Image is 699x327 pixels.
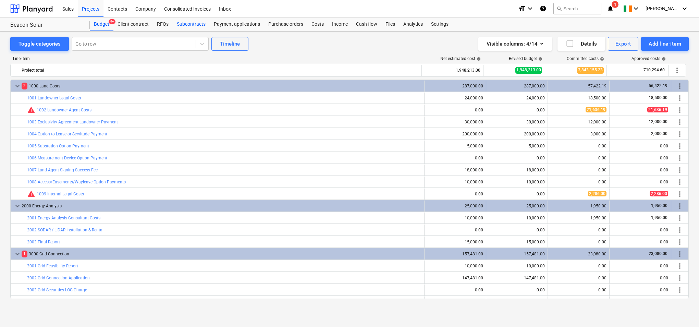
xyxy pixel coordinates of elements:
[676,238,684,246] span: More actions
[427,84,483,88] div: 287,000.00
[489,276,545,280] div: 147,481.00
[612,240,668,244] div: 0.00
[27,190,35,198] span: Committed costs exceed revised budget
[425,65,480,76] div: 1,948,213.00
[676,214,684,222] span: More actions
[27,180,126,184] a: 1008 Access/Easements/Wayleave Option Payments
[551,144,606,148] div: 0.00
[10,22,82,29] div: Beacon Solar
[650,203,668,208] span: 1,950.00
[556,6,562,11] span: search
[10,37,69,51] button: Toggle categories
[551,288,606,292] div: 0.00
[612,1,618,8] span: 1
[680,4,689,13] i: keyboard_arrow_down
[676,106,684,114] span: More actions
[643,67,665,73] span: 710,294.60
[676,226,684,234] span: More actions
[537,57,542,61] span: help
[489,84,545,88] div: 287,000.00
[113,17,153,31] a: Client contract
[646,6,680,11] span: [PERSON_NAME]
[577,67,604,73] span: 3,843,155.23
[632,4,640,13] i: keyboard_arrow_down
[489,156,545,160] div: 0.00
[427,168,483,172] div: 18,000.00
[551,240,606,244] div: 0.00
[648,95,668,100] span: 18,500.00
[551,180,606,184] div: 0.00
[22,249,421,259] div: 3000 Grid Connection
[427,96,483,100] div: 24,000.00
[220,39,240,48] div: Timeline
[551,156,606,160] div: 0.00
[427,180,483,184] div: 10,000.00
[612,228,668,232] div: 0.00
[551,96,606,100] div: 18,500.00
[567,56,604,61] div: Committed costs
[427,192,483,196] div: 0.00
[673,66,681,74] span: More actions
[27,288,87,292] a: 3003 Grid Securities LOC Charge
[489,168,545,172] div: 18,000.00
[13,82,22,90] span: keyboard_arrow_down
[489,228,545,232] div: 0.00
[612,180,668,184] div: 0.00
[676,118,684,126] span: More actions
[676,274,684,282] span: More actions
[489,144,545,148] div: 5,000.00
[22,251,27,257] span: 1
[27,156,107,160] a: 1006 Measurement Device Option Payment
[489,240,545,244] div: 15,000.00
[566,39,597,48] div: Details
[109,19,115,24] span: 9+
[27,168,98,172] a: 1007 Land Agent Signing Success Fee
[210,17,264,31] div: Payment applications
[90,17,113,31] div: Budget
[13,250,22,258] span: keyboard_arrow_down
[173,17,210,31] a: Subcontracts
[612,264,668,268] div: 0.00
[489,204,545,208] div: 25,000.00
[427,108,483,112] div: 0.00
[612,156,668,160] div: 0.00
[676,154,684,162] span: More actions
[588,191,606,196] span: 2,286.00
[607,4,614,13] i: notifications
[22,65,419,76] div: Project total
[27,298,35,306] span: Committed costs exceed revised budget
[427,132,483,136] div: 200,000.00
[13,202,22,210] span: keyboard_arrow_down
[586,107,606,112] span: 21,636.19
[307,17,328,31] a: Costs
[264,17,307,31] a: Purchase orders
[19,39,61,48] div: Toggle categories
[676,166,684,174] span: More actions
[427,204,483,208] div: 25,000.00
[650,191,668,196] span: 2,286.00
[153,17,173,31] a: RFQs
[37,108,91,112] a: 1002 Landowner Agent Costs
[648,83,668,88] span: 56,422.19
[22,83,27,89] span: 2
[551,264,606,268] div: 0.00
[399,17,427,31] div: Analytics
[427,228,483,232] div: 0.00
[676,178,684,186] span: More actions
[487,39,544,48] div: Visible columns : 4/14
[551,204,606,208] div: 1,950.00
[211,37,248,51] button: Timeline
[509,56,542,61] div: Revised budget
[515,67,542,73] span: 1,948,213.00
[649,39,681,48] div: Add line-item
[352,17,381,31] div: Cash flow
[489,132,545,136] div: 200,000.00
[612,276,668,280] div: 0.00
[328,17,352,31] a: Income
[676,82,684,90] span: More actions
[526,4,534,13] i: keyboard_arrow_down
[631,56,666,61] div: Approved costs
[665,294,699,327] div: Chat Widget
